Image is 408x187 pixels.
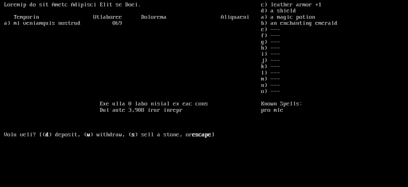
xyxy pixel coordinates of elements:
stats: c) leather armor +1 d) a shield a) a magic potion b) an enchanting emerald e) --- f) --- g) --- h... [261,2,404,178]
b: s [132,132,135,138]
larn: Loremip do sit Ametc Adipisci Elit se Doei. Temporin Utlaboree Dolorema Aliquaeni a) mi veniamqui... [4,2,261,178]
b: w [87,132,90,138]
b: escape [192,132,211,138]
b: d [46,132,49,138]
